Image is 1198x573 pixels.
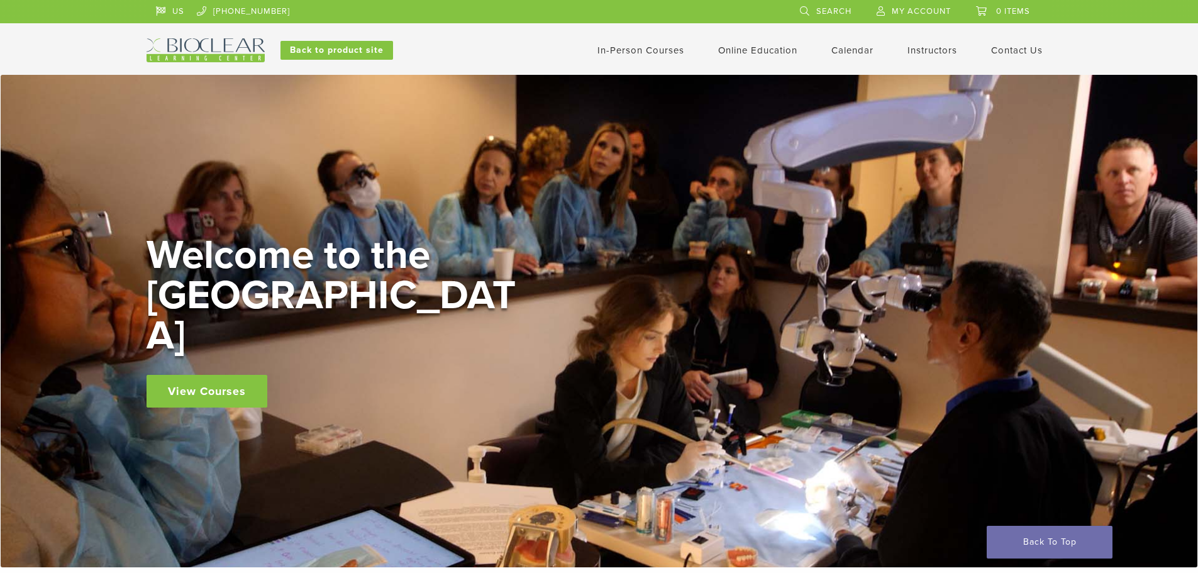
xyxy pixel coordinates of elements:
[892,6,951,16] span: My Account
[147,38,265,62] img: Bioclear
[147,375,267,408] a: View Courses
[816,6,851,16] span: Search
[597,45,684,56] a: In-Person Courses
[280,41,393,60] a: Back to product site
[991,45,1043,56] a: Contact Us
[718,45,797,56] a: Online Education
[907,45,957,56] a: Instructors
[831,45,874,56] a: Calendar
[987,526,1112,559] a: Back To Top
[996,6,1030,16] span: 0 items
[147,235,524,356] h2: Welcome to the [GEOGRAPHIC_DATA]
